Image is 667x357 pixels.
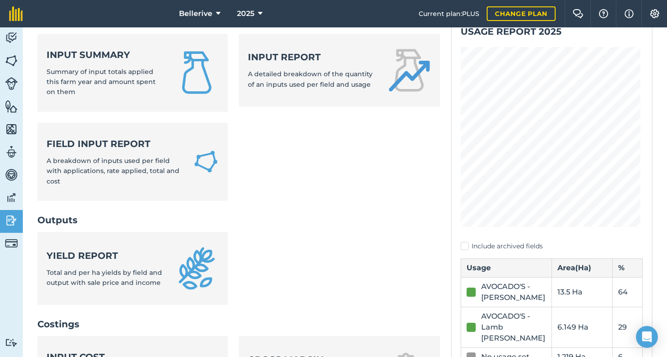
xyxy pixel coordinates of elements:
[5,338,18,347] img: svg+xml;base64,PD94bWwgdmVyc2lvbj0iMS4wIiBlbmNvZGluZz0idXRmLTgiPz4KPCEtLSBHZW5lcmF0b3I6IEFkb2JlIE...
[47,68,156,96] span: Summary of input totals applied this farm year and amount spent on them
[481,311,546,344] div: AVOCADO'S - Lamb [PERSON_NAME]
[37,232,228,305] a: Yield reportTotal and per ha yields by field and output with sale price and income
[5,77,18,90] img: svg+xml;base64,PD94bWwgdmVyc2lvbj0iMS4wIiBlbmNvZGluZz0idXRmLTgiPz4KPCEtLSBHZW5lcmF0b3I6IEFkb2JlIE...
[47,249,164,262] strong: Yield report
[248,70,373,88] span: A detailed breakdown of the quantity of an inputs used per field and usage
[387,48,431,92] img: Input report
[179,8,212,19] span: Bellerive
[572,9,583,18] img: Two speech bubbles overlapping with the left bubble in the forefront
[552,307,613,347] td: 6.149 Ha
[649,9,660,18] img: A cog icon
[5,145,18,159] img: svg+xml;base64,PD94bWwgdmVyc2lvbj0iMS4wIiBlbmNvZGluZz0idXRmLTgiPz4KPCEtLSBHZW5lcmF0b3I6IEFkb2JlIE...
[47,268,162,287] span: Total and per ha yields by field and output with sale price and income
[175,247,219,290] img: Yield report
[5,54,18,68] img: svg+xml;base64,PHN2ZyB4bWxucz0iaHR0cDovL3d3dy53My5vcmcvMjAwMC9zdmciIHdpZHRoPSI1NiIgaGVpZ2h0PSI2MC...
[461,25,643,38] h2: Usage report 2025
[37,34,228,112] a: Input summarySummary of input totals applied this farm year and amount spent on them
[625,8,634,19] img: svg+xml;base64,PHN2ZyB4bWxucz0iaHR0cDovL3d3dy53My5vcmcvMjAwMC9zdmciIHdpZHRoPSIxNyIgaGVpZ2h0PSIxNy...
[5,100,18,113] img: svg+xml;base64,PHN2ZyB4bWxucz0iaHR0cDovL3d3dy53My5vcmcvMjAwMC9zdmciIHdpZHRoPSI1NiIgaGVpZ2h0PSI2MC...
[552,277,613,307] td: 13.5 Ha
[193,148,219,175] img: Field Input Report
[461,258,552,277] th: Usage
[5,31,18,45] img: svg+xml;base64,PD94bWwgdmVyc2lvbj0iMS4wIiBlbmNvZGluZz0idXRmLTgiPz4KPCEtLSBHZW5lcmF0b3I6IEFkb2JlIE...
[5,168,18,182] img: svg+xml;base64,PD94bWwgdmVyc2lvbj0iMS4wIiBlbmNvZGluZz0idXRmLTgiPz4KPCEtLSBHZW5lcmF0b3I6IEFkb2JlIE...
[552,258,613,277] th: Area ( Ha )
[461,241,643,251] label: Include archived fields
[47,137,182,150] strong: Field Input Report
[175,51,219,94] img: Input summary
[248,51,376,63] strong: Input report
[237,8,254,19] span: 2025
[612,258,642,277] th: %
[37,318,440,331] h2: Costings
[481,281,546,303] div: AVOCADO'S - [PERSON_NAME]
[612,307,642,347] td: 29
[37,123,228,201] a: Field Input ReportA breakdown of inputs used per field with applications, rate applied, total and...
[5,191,18,205] img: svg+xml;base64,PD94bWwgdmVyc2lvbj0iMS4wIiBlbmNvZGluZz0idXRmLTgiPz4KPCEtLSBHZW5lcmF0b3I6IEFkb2JlIE...
[47,48,164,61] strong: Input summary
[487,6,556,21] a: Change plan
[47,157,179,185] span: A breakdown of inputs used per field with applications, rate applied, total and cost
[636,326,658,348] div: Open Intercom Messenger
[612,277,642,307] td: 64
[598,9,609,18] img: A question mark icon
[5,122,18,136] img: svg+xml;base64,PHN2ZyB4bWxucz0iaHR0cDovL3d3dy53My5vcmcvMjAwMC9zdmciIHdpZHRoPSI1NiIgaGVpZ2h0PSI2MC...
[5,237,18,250] img: svg+xml;base64,PD94bWwgdmVyc2lvbj0iMS4wIiBlbmNvZGluZz0idXRmLTgiPz4KPCEtLSBHZW5lcmF0b3I6IEFkb2JlIE...
[9,6,23,21] img: fieldmargin Logo
[37,214,440,226] h2: Outputs
[239,34,440,107] a: Input reportA detailed breakdown of the quantity of an inputs used per field and usage
[5,214,18,227] img: svg+xml;base64,PD94bWwgdmVyc2lvbj0iMS4wIiBlbmNvZGluZz0idXRmLTgiPz4KPCEtLSBHZW5lcmF0b3I6IEFkb2JlIE...
[419,9,479,19] span: Current plan : PLUS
